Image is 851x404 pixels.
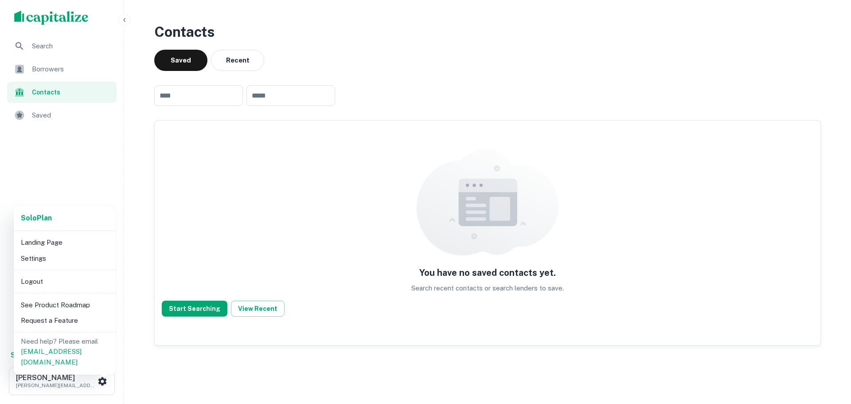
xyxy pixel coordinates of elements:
a: SoloPlan [21,213,52,224]
iframe: Chat Widget [807,333,851,376]
li: Logout [17,274,112,290]
li: Settings [17,251,112,267]
strong: Solo Plan [21,214,52,222]
li: Landing Page [17,235,112,251]
li: Request a Feature [17,313,112,329]
p: Need help? Please email [21,336,109,368]
a: [EMAIL_ADDRESS][DOMAIN_NAME] [21,348,82,366]
li: See Product Roadmap [17,297,112,313]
